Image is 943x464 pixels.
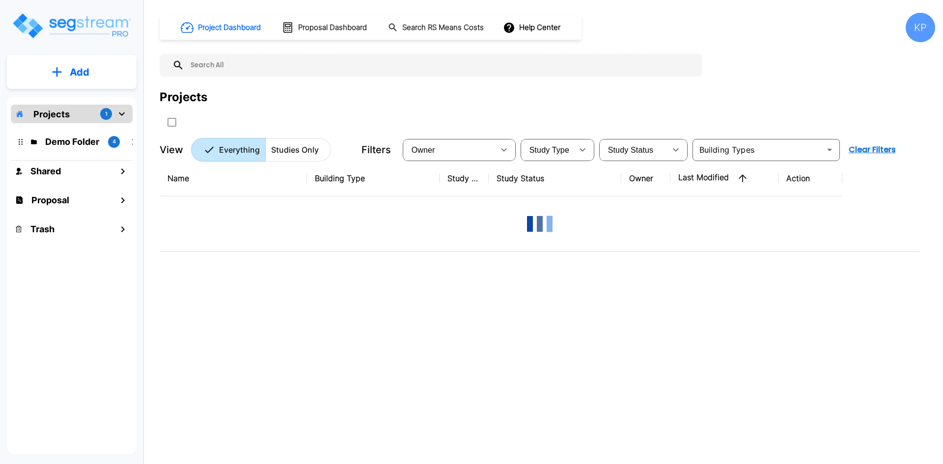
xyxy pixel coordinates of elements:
h1: Trash [30,222,55,236]
p: View [160,142,183,157]
img: Loading [520,204,559,244]
p: Everything [219,144,260,156]
button: Studies Only [265,138,331,162]
button: Add [7,58,137,86]
input: Building Types [695,143,821,157]
th: Action [778,161,842,196]
p: Filters [361,142,391,157]
div: Select [601,136,666,164]
p: Demo Folder [45,135,100,148]
p: 4 [112,137,116,146]
h1: Shared [30,164,61,178]
button: Help Center [501,18,564,37]
div: Select [523,136,573,164]
h1: Proposal Dashboard [298,22,367,33]
button: Everything [191,138,266,162]
p: 1 [105,110,108,118]
button: SelectAll [162,112,182,132]
th: Owner [621,161,670,196]
div: Platform [191,138,331,162]
span: Study Type [529,146,569,154]
span: Owner [412,146,435,154]
h1: Project Dashboard [198,22,261,33]
button: Search RS Means Costs [384,18,489,37]
p: Studies Only [271,144,319,156]
div: Select [405,136,494,164]
div: Projects [160,88,207,106]
div: KP [906,13,935,42]
input: Search All [184,54,697,77]
p: Projects [33,108,70,121]
th: Name [160,161,307,196]
img: Logo [11,12,132,40]
th: Last Modified [670,161,778,196]
span: Study Status [608,146,654,154]
p: Add [70,65,89,80]
button: Project Dashboard [177,17,266,38]
button: Open [823,143,836,157]
button: Proposal Dashboard [278,17,372,38]
h1: Proposal [31,193,69,207]
th: Study Type [440,161,489,196]
th: Building Type [307,161,440,196]
th: Study Status [489,161,621,196]
button: Clear Filters [845,140,900,160]
h1: Search RS Means Costs [402,22,484,33]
